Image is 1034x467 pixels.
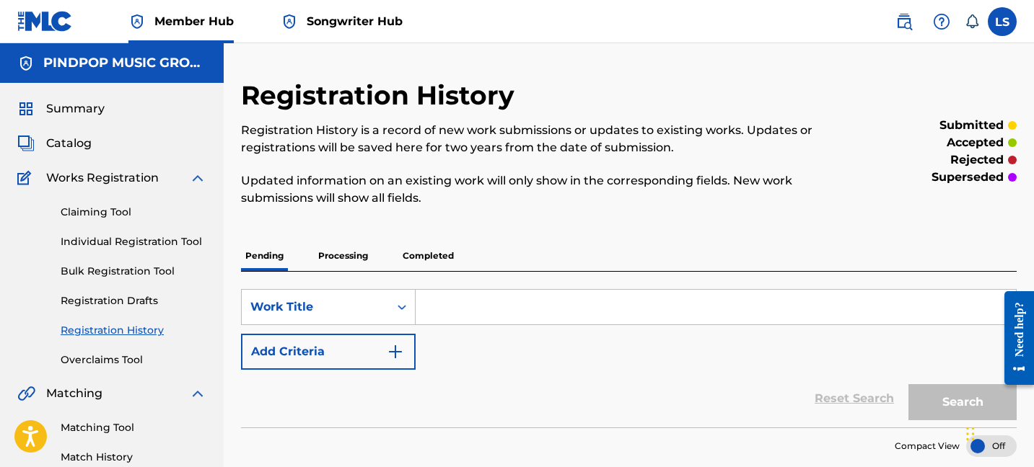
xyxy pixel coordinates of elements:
[241,241,288,271] p: Pending
[17,100,35,117] img: Summary
[927,7,956,36] div: Help
[61,293,206,308] a: Registration Drafts
[966,412,975,455] div: Drag
[962,398,1034,467] iframe: Chat Widget
[61,323,206,338] a: Registration History
[46,169,159,187] span: Works Registration
[250,298,380,316] div: Work Title
[61,420,206,435] a: Matching Tool
[154,13,234,30] span: Member Hub
[189,385,206,402] img: expand
[965,14,979,29] div: Notifications
[241,334,416,370] button: Add Criteria
[17,169,36,187] img: Works Registration
[61,205,206,220] a: Claiming Tool
[241,289,1017,427] form: Search Form
[314,241,372,271] p: Processing
[939,117,1004,134] p: submitted
[950,151,1004,169] p: rejected
[46,135,92,152] span: Catalog
[61,352,206,368] a: Overclaims Tool
[128,13,146,30] img: Top Rightsholder
[988,7,1017,36] div: User Menu
[933,13,950,30] img: help
[890,7,919,36] a: Public Search
[387,343,404,360] img: 9d2ae6d4665cec9f34b9.svg
[17,135,35,152] img: Catalog
[241,122,838,156] p: Registration History is a record of new work submissions or updates to existing works. Updates or...
[61,264,206,279] a: Bulk Registration Tool
[17,100,105,117] a: SummarySummary
[241,79,522,112] h2: Registration History
[17,11,73,32] img: MLC Logo
[17,135,92,152] a: CatalogCatalog
[895,13,913,30] img: search
[17,55,35,72] img: Accounts
[46,385,102,402] span: Matching
[61,450,206,465] a: Match History
[281,13,298,30] img: Top Rightsholder
[895,440,960,453] span: Compact View
[307,13,403,30] span: Songwriter Hub
[17,385,35,402] img: Matching
[398,241,458,271] p: Completed
[43,55,206,71] h5: PINDPOP MUSIC GROUP
[994,280,1034,396] iframe: Resource Center
[932,169,1004,186] p: superseded
[241,172,838,207] p: Updated information on an existing work will only show in the corresponding fields. New work subm...
[61,234,206,249] a: Individual Registration Tool
[46,100,105,117] span: Summary
[189,169,206,187] img: expand
[947,134,1004,151] p: accepted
